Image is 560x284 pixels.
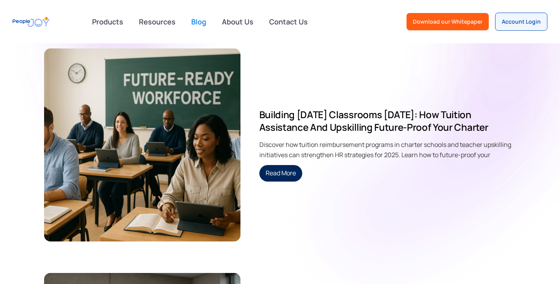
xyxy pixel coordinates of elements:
a: home [13,13,50,31]
a: Download our Whitepaper [407,13,489,30]
div: Download our Whitepaper [413,18,482,26]
a: About Us [217,13,258,30]
a: Account Login [495,13,547,31]
a: Contact Us [264,13,312,30]
a: Read More [259,165,302,182]
a: Resources [134,13,180,30]
div: Discover how tuition reimbursement programs in charter schools and teacher upskilling initiatives... [259,140,516,159]
div: Account Login [502,18,541,26]
h2: Building [DATE] Classrooms [DATE]: How Tuition Assistance and Upskilling Future-Proof Your Charte... [259,108,516,134]
img: Diverse group of teachers in a modern charter school classroom participating in professional deve... [44,48,240,241]
div: Products [87,14,128,30]
a: Blog [187,13,211,30]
